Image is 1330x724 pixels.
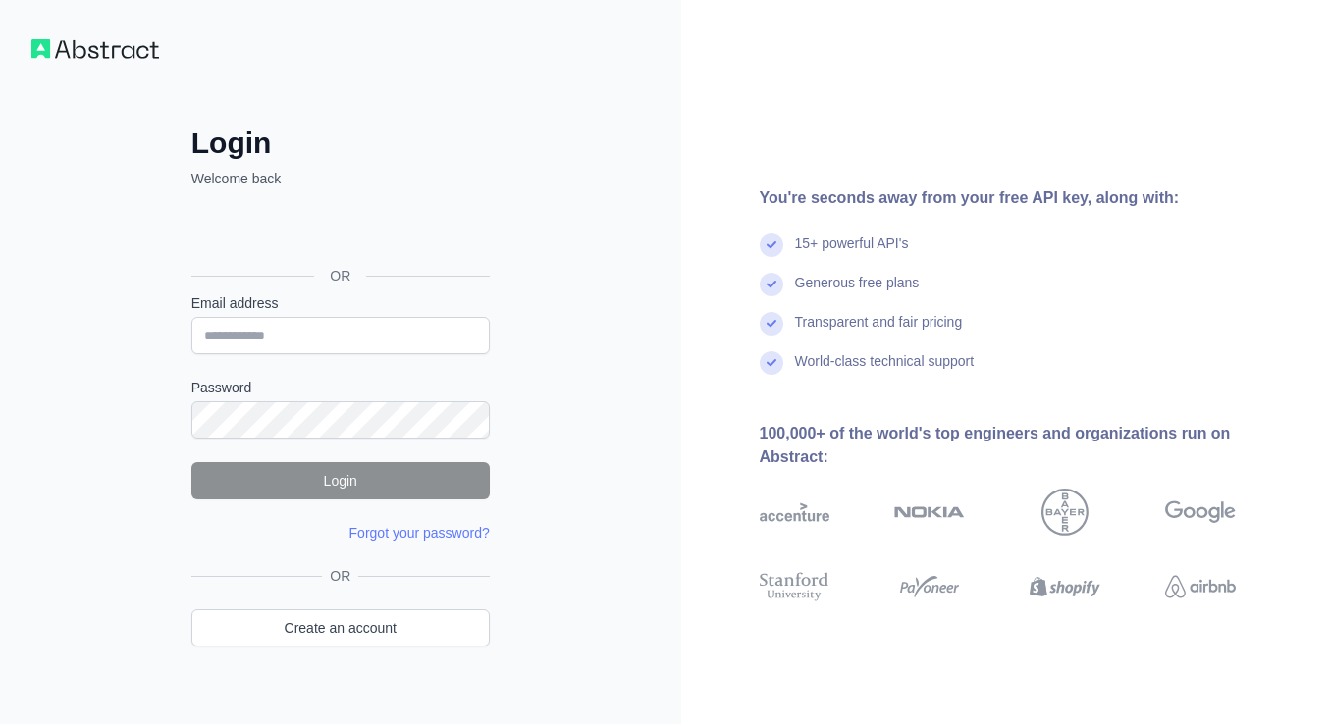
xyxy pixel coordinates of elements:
h2: Login [191,126,490,161]
div: 15+ powerful API's [795,233,909,273]
div: World-class technical support [795,351,975,390]
a: Forgot your password? [349,525,490,541]
div: Generous free plans [795,273,920,312]
img: shopify [1030,569,1100,604]
label: Email address [191,293,490,313]
div: 100,000+ of the world's top engineers and organizations run on Abstract: [760,422,1300,469]
iframe: Sign in with Google Button [182,210,496,253]
div: You're seconds away from your free API key, along with: [760,186,1300,210]
button: Login [191,462,490,499]
p: Welcome back [191,169,490,188]
img: Workflow [31,39,159,59]
img: check mark [760,273,783,296]
img: check mark [760,233,783,257]
img: stanford university [760,569,830,604]
img: check mark [760,351,783,375]
span: OR [314,266,366,285]
img: payoneer [894,569,965,604]
img: airbnb [1165,569,1236,604]
img: bayer [1041,489,1089,536]
a: Create an account [191,609,490,646]
img: accenture [760,489,830,536]
div: Sign in with Google. Opens in new tab [191,210,486,253]
div: Transparent and fair pricing [795,312,963,351]
label: Password [191,378,490,397]
span: OR [322,566,358,586]
img: google [1165,489,1236,536]
img: check mark [760,312,783,336]
img: nokia [894,489,965,536]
